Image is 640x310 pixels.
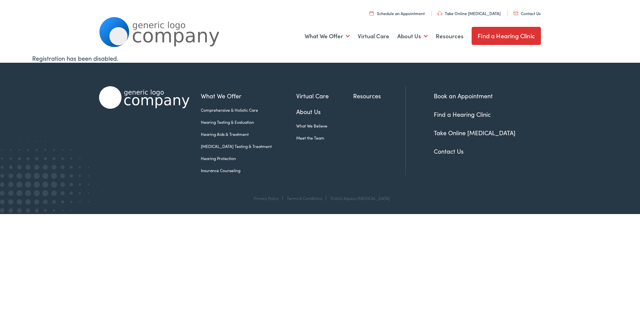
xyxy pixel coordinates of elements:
a: What We Believe [296,123,353,129]
a: Terms & Conditions [287,195,322,201]
a: What We Offer [305,24,350,49]
img: Alpaca Audiology [99,86,189,109]
a: Virtual Care [296,91,353,100]
a: Contact Us [434,147,464,155]
a: What We Offer [201,91,296,100]
a: Find a Hearing Clinic [472,27,541,45]
img: utility icon [437,11,442,15]
div: Registration has been disabled. [32,54,608,63]
a: Take Online [MEDICAL_DATA] [434,128,515,137]
a: Resources [353,91,405,100]
a: About Us [397,24,428,49]
a: Book an Appointment [434,92,493,100]
img: utility icon [370,11,374,15]
a: Insurance Counseling [201,167,296,173]
a: Hearing Protection [201,155,296,161]
a: Contact Us [513,10,541,16]
a: Hearing Testing & Evaluation [201,119,296,125]
a: Find a Hearing Clinic [434,110,491,118]
a: Schedule an Appointment [370,10,425,16]
a: [MEDICAL_DATA] Testing & Treatment [201,143,296,149]
a: Meet the Team [296,135,353,141]
a: Virtual Care [358,24,389,49]
a: Resources [436,24,464,49]
a: About Us [296,107,353,116]
a: Hearing Aids & Treatment [201,131,296,137]
a: Take Online [MEDICAL_DATA] [437,10,501,16]
a: Comprehensive & Holistic Care [201,107,296,113]
div: ©2025 Alpaca [MEDICAL_DATA] [327,196,390,201]
img: utility icon [513,12,518,15]
a: Privacy Policy [254,195,279,201]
